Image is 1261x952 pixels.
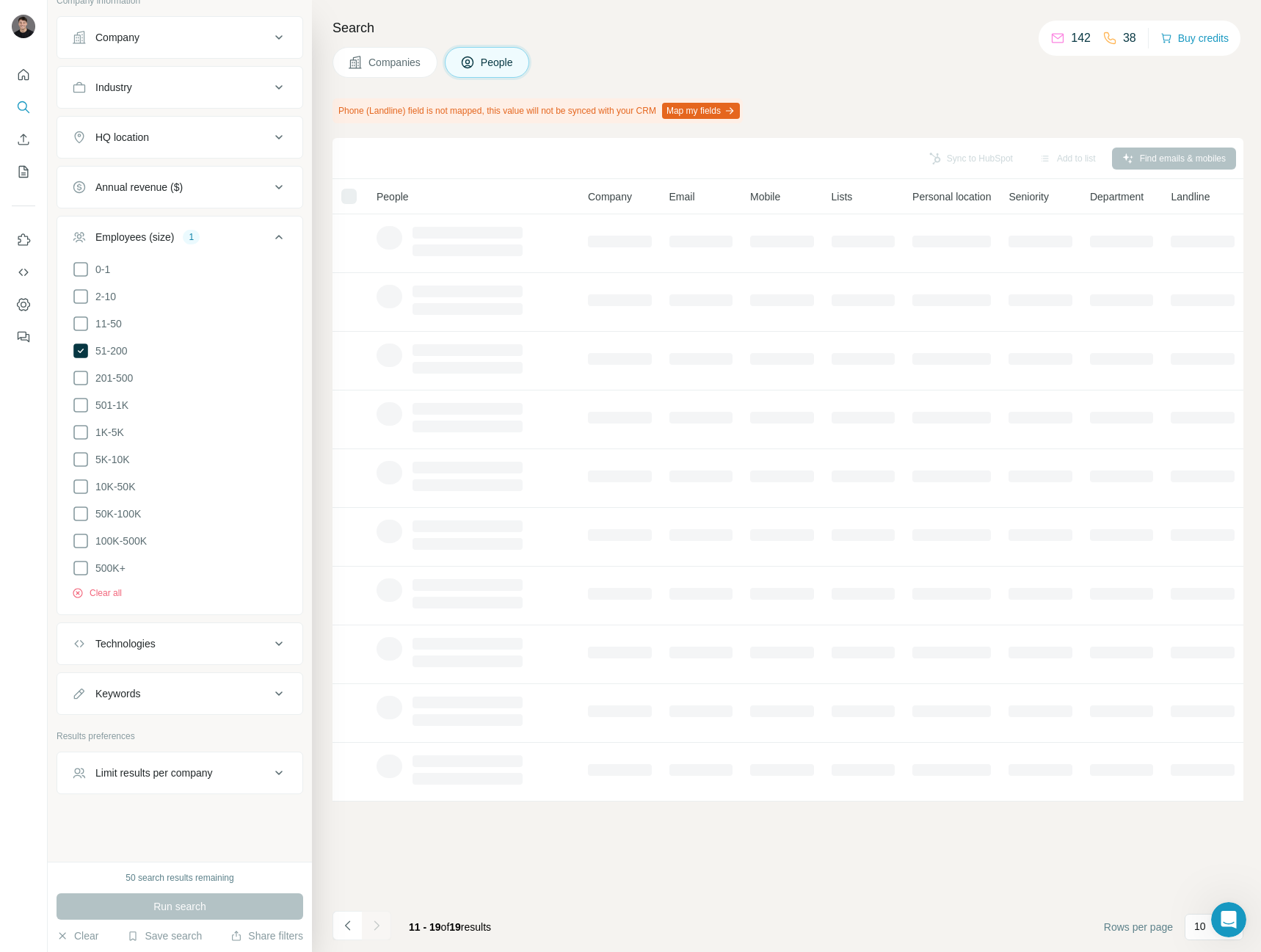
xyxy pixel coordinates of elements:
span: 201-500 [90,371,133,385]
div: Hello ☀️​Need help with Sales or Support? We've got you covered!FinAI • [DATE] [12,57,241,132]
button: Keywords [57,676,302,711]
button: Use Surfe on LinkedIn [12,227,35,253]
span: results [409,921,491,933]
span: 11-50 [90,316,122,331]
div: Employees (size) [95,230,174,244]
div: 1 [183,230,200,244]
span: 10K-50K [90,479,135,494]
img: Avatar [12,15,35,38]
button: Industry [57,70,302,105]
span: Companies [368,55,422,70]
h1: FinAI [71,7,101,18]
div: Close [258,6,284,32]
p: 10 [1194,919,1206,934]
span: 501-1K [90,398,128,413]
button: Navigate to previous page [332,911,362,940]
button: Share filters [230,929,303,943]
img: Profile image for FinAI [42,8,65,32]
span: 2-10 [90,289,116,304]
div: Phone (Landline) field is not mapped, this value will not be synced with your CRM [332,98,743,123]
p: Results preferences [57,730,303,743]
span: Email [669,189,695,204]
button: Company [57,20,302,55]
div: FinAI • [DATE] [23,135,86,144]
button: Contact Support [83,462,189,491]
div: Industry [95,80,132,95]
div: Keywords [95,686,140,701]
span: Department [1090,189,1144,204]
div: Hello ☀️ ​ Need help with Sales or Support? We've got you covered! [23,66,229,123]
button: Feedback [12,324,35,350]
span: Rows per page [1104,920,1173,934]
span: 11 - 19 [409,921,441,933]
button: Clear [57,929,98,943]
span: 0-1 [90,262,110,277]
span: 1K-5K [90,425,124,440]
button: Search [12,94,35,120]
p: The team can also help [71,18,183,33]
span: of [441,921,450,933]
span: 100K-500K [90,534,147,548]
div: Annual revenue ($) [95,180,183,195]
button: HQ location [57,120,302,155]
span: 19 [449,921,461,933]
span: 51-200 [90,344,128,358]
span: Personal location [912,189,991,204]
span: Lists [832,189,853,204]
p: 38 [1123,29,1136,47]
span: 50K-100K [90,506,141,521]
button: My lists [12,159,35,185]
span: People [481,55,515,70]
button: Quick start [12,62,35,88]
span: Landline [1171,189,1210,204]
span: Mobile [750,189,780,204]
div: FinAI says… [12,57,282,164]
button: Talk to Sales [189,462,275,491]
button: Annual revenue ($) [57,170,302,205]
button: Dashboard [12,291,35,318]
button: Technologies [57,626,302,661]
span: 5K-10K [90,452,130,467]
button: Clear all [72,586,122,600]
button: go back [10,6,37,34]
div: Technologies [95,636,156,651]
span: People [377,189,409,204]
button: Employees (size)1 [57,219,302,261]
div: 50 search results remaining [126,871,233,884]
p: 142 [1071,29,1091,47]
h4: Search [332,18,1243,38]
div: HQ location [95,130,149,145]
button: Buy credits [1160,28,1229,48]
span: Seniority [1009,189,1048,204]
button: Map my fields [662,103,740,119]
span: Company [588,189,632,204]
iframe: Intercom live chat [1211,902,1246,937]
div: Company [95,30,139,45]
button: Use Surfe API [12,259,35,286]
button: Home [230,6,258,34]
button: Limit results per company [57,755,302,791]
div: Limit results per company [95,766,213,780]
button: Save search [127,929,202,943]
span: 500K+ [90,561,126,575]
button: Enrich CSV [12,126,35,153]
